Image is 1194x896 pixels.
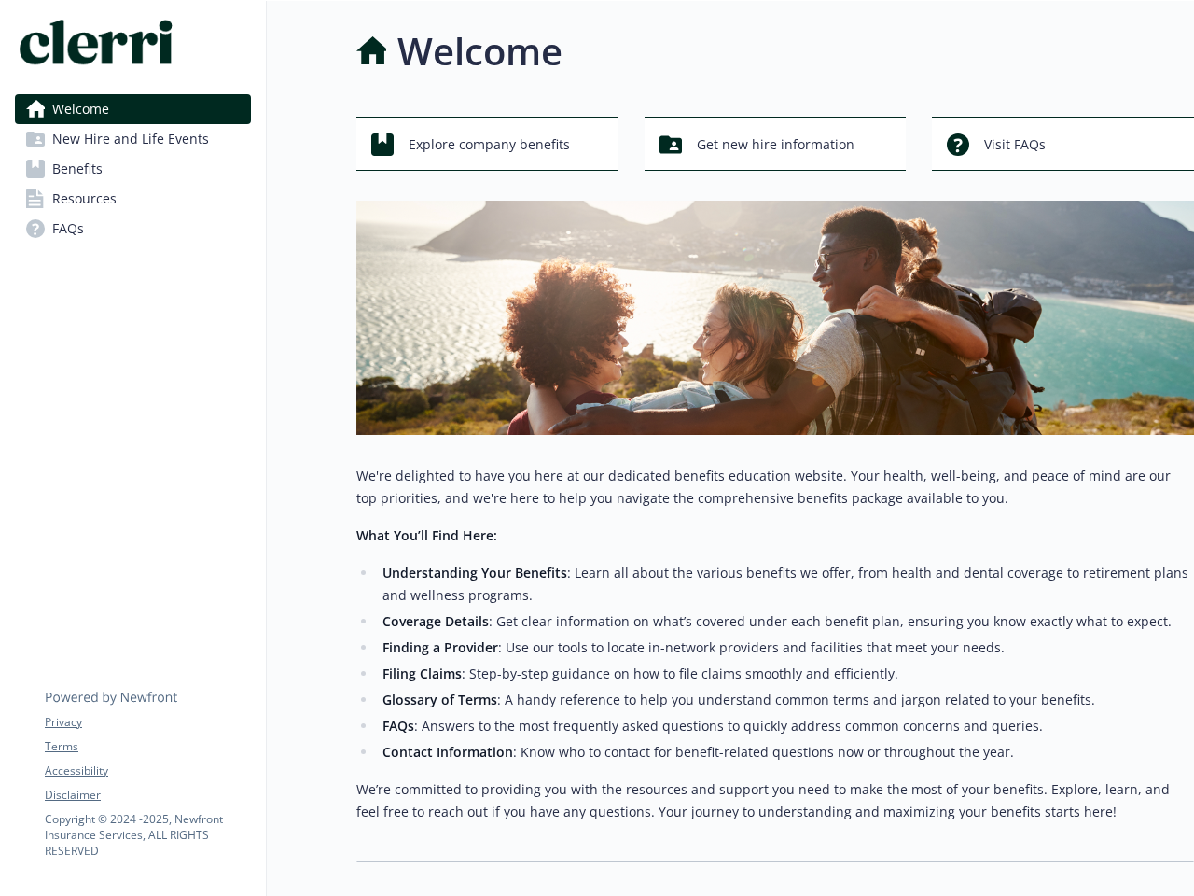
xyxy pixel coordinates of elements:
a: Welcome [15,94,251,124]
span: Explore company benefits [409,127,570,162]
button: Visit FAQs [932,117,1194,171]
strong: Filing Claims [382,665,462,682]
li: : Learn all about the various benefits we offer, from health and dental coverage to retirement pl... [377,562,1194,607]
li: : Step-by-step guidance on how to file claims smoothly and efficiently. [377,663,1194,685]
li: : Use our tools to locate in-network providers and facilities that meet your needs. [377,637,1194,659]
a: Disclaimer [45,787,250,804]
span: Visit FAQs [984,127,1046,162]
span: FAQs [52,214,84,244]
h1: Welcome [397,23,562,79]
strong: Understanding Your Benefits [382,564,567,581]
span: Resources [52,184,117,214]
span: Welcome [52,94,109,124]
a: Benefits [15,154,251,184]
button: Explore company benefits [356,117,618,171]
li: : Know who to contact for benefit-related questions now or throughout the year. [377,741,1194,763]
span: Benefits [52,154,103,184]
strong: What You’ll Find Here: [356,526,497,544]
a: Resources [15,184,251,214]
p: Copyright © 2024 - 2025 , Newfront Insurance Services, ALL RIGHTS RESERVED [45,811,250,859]
strong: Contact Information [382,743,513,761]
a: Accessibility [45,763,250,779]
li: : Get clear information on what’s covered under each benefit plan, ensuring you know exactly what... [377,610,1194,633]
strong: Finding a Provider [382,638,498,656]
img: overview page banner [356,201,1194,435]
span: New Hire and Life Events [52,124,209,154]
a: New Hire and Life Events [15,124,251,154]
strong: Glossary of Terms [382,691,497,708]
strong: Coverage Details [382,612,489,630]
span: Get new hire information [697,127,854,162]
li: : A handy reference to help you understand common terms and jargon related to your benefits. [377,689,1194,711]
p: We're delighted to have you here at our dedicated benefits education website. Your health, well-b... [356,465,1194,510]
a: FAQs [15,214,251,244]
li: : Answers to the most frequently asked questions to quickly address common concerns and queries. [377,715,1194,737]
strong: FAQs [382,717,414,735]
p: We’re committed to providing you with the resources and support you need to make the most of your... [356,778,1194,823]
a: Privacy [45,714,250,731]
button: Get new hire information [645,117,907,171]
a: Terms [45,738,250,755]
